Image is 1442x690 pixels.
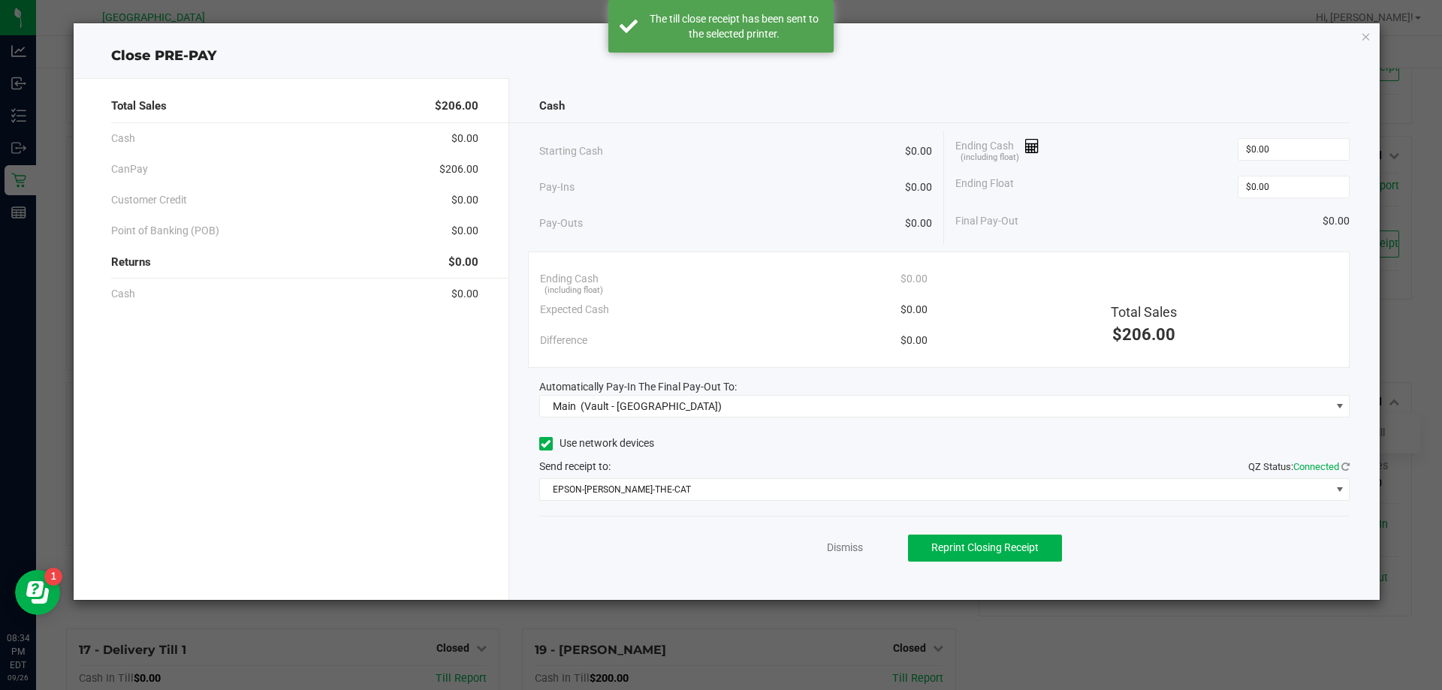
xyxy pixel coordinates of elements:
[1293,461,1339,472] span: Connected
[646,11,822,41] div: The till close receipt has been sent to the selected printer.
[451,286,478,302] span: $0.00
[15,570,60,615] iframe: Resource center
[111,286,135,302] span: Cash
[900,271,928,287] span: $0.00
[905,143,932,159] span: $0.00
[448,254,478,271] span: $0.00
[581,400,722,412] span: (Vault - [GEOGRAPHIC_DATA])
[539,143,603,159] span: Starting Cash
[539,435,654,451] label: Use network devices
[435,98,478,115] span: $206.00
[1323,213,1350,229] span: $0.00
[955,138,1039,161] span: Ending Cash
[955,213,1018,229] span: Final Pay-Out
[451,192,478,208] span: $0.00
[900,333,928,348] span: $0.00
[539,381,737,393] span: Automatically Pay-In The Final Pay-Out To:
[439,161,478,177] span: $206.00
[955,176,1014,198] span: Ending Float
[961,152,1019,164] span: (including float)
[451,223,478,239] span: $0.00
[111,161,148,177] span: CanPay
[908,535,1062,562] button: Reprint Closing Receipt
[540,479,1331,500] span: EPSON-[PERSON_NAME]-THE-CAT
[111,192,187,208] span: Customer Credit
[540,271,599,287] span: Ending Cash
[905,215,932,231] span: $0.00
[905,179,932,195] span: $0.00
[553,400,576,412] span: Main
[111,131,135,146] span: Cash
[451,131,478,146] span: $0.00
[900,302,928,318] span: $0.00
[827,540,863,556] a: Dismiss
[1112,325,1175,344] span: $206.00
[539,460,611,472] span: Send receipt to:
[44,568,62,586] iframe: Resource center unread badge
[1111,304,1177,320] span: Total Sales
[540,333,587,348] span: Difference
[74,46,1380,66] div: Close PRE-PAY
[539,179,575,195] span: Pay-Ins
[545,285,603,297] span: (including float)
[111,246,478,279] div: Returns
[539,98,565,115] span: Cash
[111,98,167,115] span: Total Sales
[1248,461,1350,472] span: QZ Status:
[931,541,1039,553] span: Reprint Closing Receipt
[540,302,609,318] span: Expected Cash
[539,215,583,231] span: Pay-Outs
[111,223,219,239] span: Point of Banking (POB)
